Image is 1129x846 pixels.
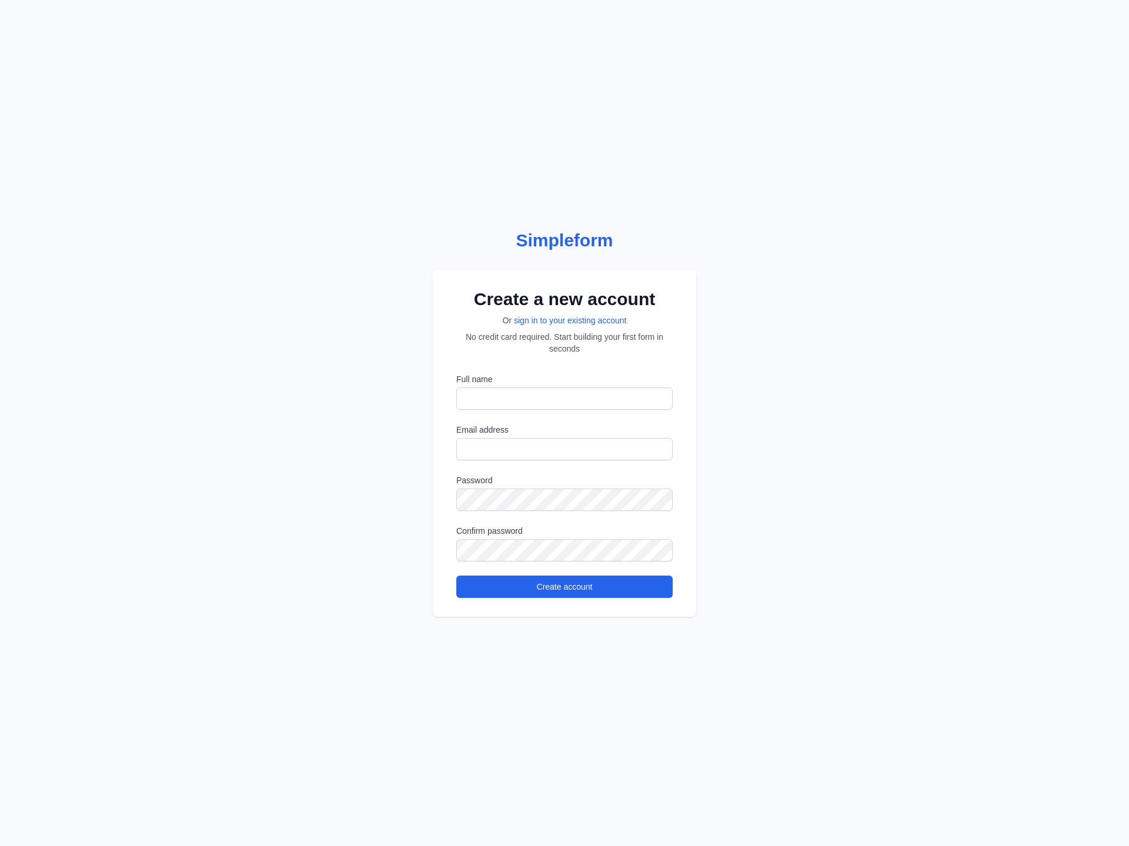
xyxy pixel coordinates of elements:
[456,289,673,310] h2: Create a new account
[456,576,673,598] button: Create account
[433,230,696,251] a: Simpleform
[456,331,673,355] p: No credit card required. Start building your first form in seconds
[456,525,673,537] label: Confirm password
[456,474,673,486] label: Password
[456,424,673,436] label: Email address
[456,315,673,326] p: Or
[514,316,626,325] a: sign in to your existing account
[456,373,673,385] label: Full name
